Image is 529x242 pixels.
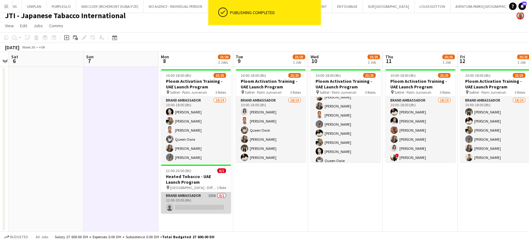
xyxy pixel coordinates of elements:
[161,69,231,162] app-job-card: 10:00-18:00 (8h)23/25Ploom Activation Training - UAE Launch Program Sofitel - Palm Jumeirah3 Role...
[290,90,301,95] span: 3 Roles
[245,90,282,95] span: Sofitel - Palm Jumeirah
[31,22,45,30] a: Jobs
[215,90,226,95] span: 3 Roles
[5,23,14,29] span: View
[385,78,455,90] h3: Ploom Activation Training - UAE Launch Program
[161,78,231,90] h3: Ploom Activation Training - UAE Launch Program
[236,69,306,162] app-job-card: 10:00-18:00 (8h)23/25Ploom Activation Training - UAE Launch Program Sofitel - Palm Jumeirah3 Role...
[310,57,319,65] span: 10
[465,73,490,78] span: 10:00-18:00 (8h)
[3,234,29,240] button: Budgeted
[332,0,363,13] button: ENTOURAGE
[440,90,450,95] span: 3 Roles
[170,90,207,95] span: Sofitel - Palm Jumeirah
[516,12,524,19] app-user-avatar: Viviane Melatti
[47,22,66,30] a: Comms
[385,69,455,162] app-job-card: 10:00-18:00 (8h)23/25Ploom Activation Training - UAE Launch Program Sofitel - Palm Jumeirah3 Role...
[20,23,27,29] span: Edit
[311,54,319,60] span: Wed
[450,0,523,13] button: AVENTURA PARKS [GEOGRAPHIC_DATA]
[316,73,341,78] span: 10:00-18:00 (8h)
[394,90,431,95] span: Sofitel - Palm Jumeirah
[363,73,376,78] span: 23/25
[368,60,380,65] div: 1 Job
[5,11,126,20] h1: JTI - Japanese Tabacco International
[288,73,301,78] span: 23/25
[22,0,47,13] button: UNIPLAN
[384,57,393,65] span: 11
[160,57,169,65] span: 8
[86,54,94,60] span: Sun
[218,60,230,65] div: 2 Jobs
[522,2,526,6] span: 45
[311,78,381,90] h3: Ploom Activation Training - UAE Launch Program
[3,22,16,30] a: View
[459,57,465,65] span: 12
[236,78,306,90] h3: Ploom Activation Training - UAE Launch Program
[230,10,318,15] div: Publishing completed
[367,55,380,59] span: 23/25
[241,73,266,78] span: 10:00-18:00 (8h)
[166,168,191,173] span: 12:00-20:00 (8h)
[385,54,393,60] span: Thu
[363,0,414,13] button: SUR [GEOGRAPHIC_DATA]
[365,90,376,95] span: 3 Roles
[443,60,455,65] div: 1 Job
[166,73,191,78] span: 10:00-18:00 (8h)
[10,235,28,239] span: Budgeted
[217,185,226,190] span: 1 Role
[39,45,45,50] div: +04
[47,0,76,13] button: PURPLEGLO
[170,185,217,190] span: [GEOGRAPHIC_DATA] - Different locations
[460,54,465,60] span: Fri
[293,60,305,65] div: 1 Job
[11,54,18,60] span: Sat
[10,57,18,65] span: 6
[218,55,230,59] span: 23/26
[76,0,144,13] button: VAN CLEEF (RICHEMONT DUBAI FZE)
[311,27,381,212] app-card-role: [PERSON_NAME][PERSON_NAME][PERSON_NAME][PERSON_NAME][PERSON_NAME][PERSON_NAME][PERSON_NAME][PERSO...
[235,57,243,65] span: 9
[162,234,214,239] span: Total Budgeted 27 600.00 DH
[217,168,226,173] span: 0/1
[236,54,243,60] span: Tue
[144,0,208,13] button: NO AGENCY - INDIVIDUAL PERSON
[55,234,214,239] div: Salary 27 600.00 DH + Expenses 0.00 DH + Subsistence 0.00 DH =
[320,90,357,95] span: Sofitel - Palm Jumeirah
[469,90,506,95] span: Sofitel - Palm Jumeirah
[311,69,381,162] app-job-card: 10:00-18:00 (8h)23/25Ploom Activation Training - UAE Launch Program Sofitel - Palm Jumeirah3 Role...
[438,73,450,78] span: 23/25
[161,165,231,213] app-job-card: 12:00-20:00 (8h)0/1Heated Tobacco - UAE Launch Program [GEOGRAPHIC_DATA] - Different locations1 R...
[161,192,231,213] app-card-role: Brand Ambassador103A0/112:00-20:00 (8h)
[161,54,169,60] span: Mon
[213,73,226,78] span: 23/25
[49,23,63,29] span: Comms
[414,0,450,13] button: LOUIS VUITTON
[33,23,43,29] span: Jobs
[395,154,399,157] span: !
[5,44,19,50] div: [DATE]
[442,55,455,59] span: 23/25
[515,90,525,95] span: 3 Roles
[293,55,305,59] span: 23/25
[208,0,244,13] button: [PERSON_NAME]
[18,22,30,30] a: Edit
[518,3,526,10] a: 45
[21,45,36,50] span: Week 36
[85,57,94,65] span: 7
[513,73,525,78] span: 23/25
[161,174,231,185] h3: Heated Tobacco - UAE Launch Program
[34,234,49,239] span: All jobs
[390,73,416,78] span: 10:00-18:00 (8h)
